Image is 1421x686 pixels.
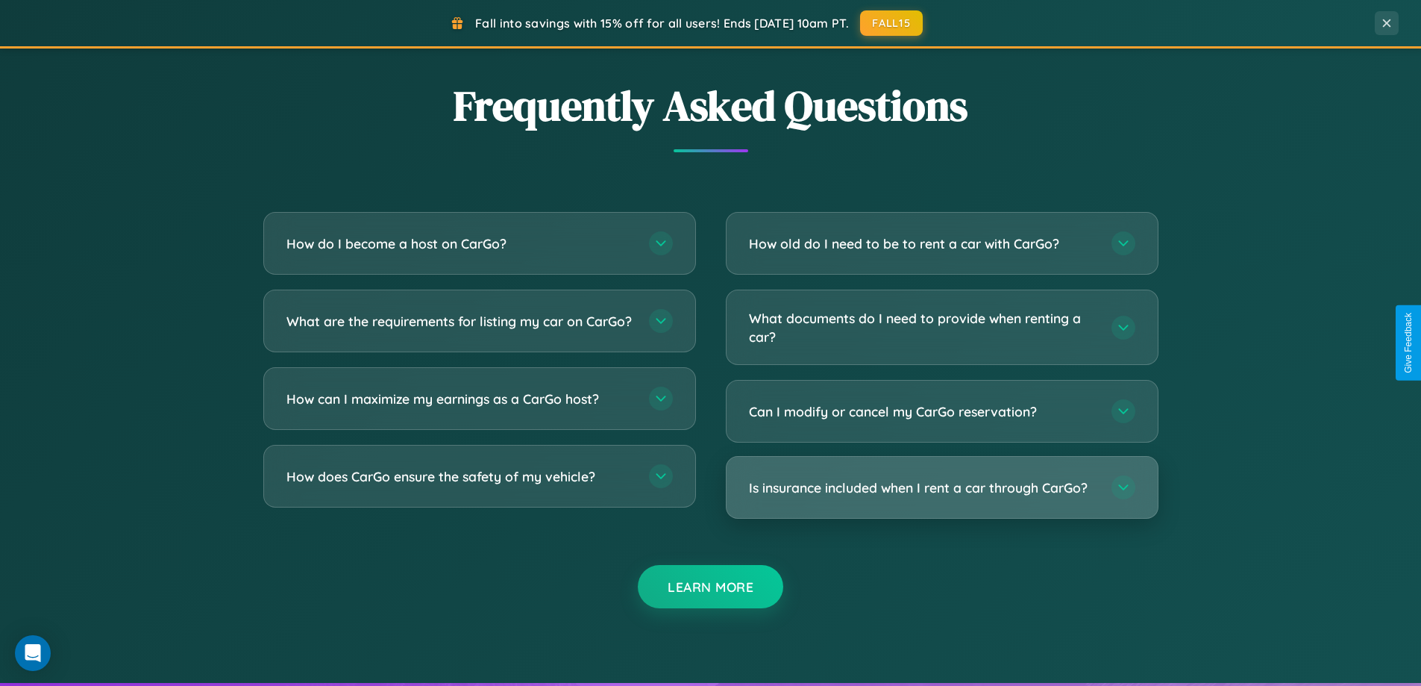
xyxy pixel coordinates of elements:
[1403,313,1414,373] div: Give Feedback
[286,467,634,486] h3: How does CarGo ensure the safety of my vehicle?
[638,565,783,608] button: Learn More
[286,312,634,331] h3: What are the requirements for listing my car on CarGo?
[749,309,1097,346] h3: What documents do I need to provide when renting a car?
[475,16,849,31] span: Fall into savings with 15% off for all users! Ends [DATE] 10am PT.
[15,635,51,671] div: Open Intercom Messenger
[286,234,634,253] h3: How do I become a host on CarGo?
[263,77,1158,134] h2: Frequently Asked Questions
[749,478,1097,497] h3: Is insurance included when I rent a car through CarGo?
[286,390,634,408] h3: How can I maximize my earnings as a CarGo host?
[749,402,1097,421] h3: Can I modify or cancel my CarGo reservation?
[749,234,1097,253] h3: How old do I need to be to rent a car with CarGo?
[860,10,923,36] button: FALL15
